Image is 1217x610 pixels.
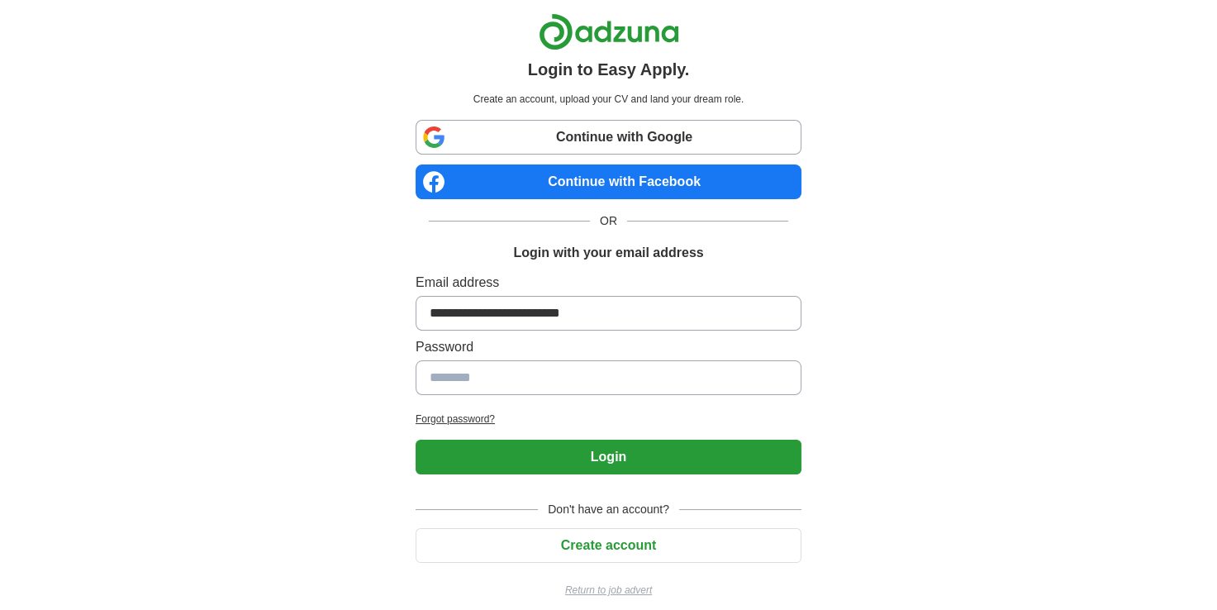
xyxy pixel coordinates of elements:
[419,92,798,107] p: Create an account, upload your CV and land your dream role.
[590,212,627,230] span: OR
[416,337,801,357] label: Password
[513,243,703,263] h1: Login with your email address
[416,528,801,563] button: Create account
[416,583,801,598] a: Return to job advert
[416,538,801,552] a: Create account
[416,164,801,199] a: Continue with Facebook
[539,13,679,50] img: Adzuna logo
[416,440,801,474] button: Login
[416,120,801,155] a: Continue with Google
[528,57,690,82] h1: Login to Easy Apply.
[538,501,679,518] span: Don't have an account?
[416,273,801,293] label: Email address
[416,412,801,427] a: Forgot password?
